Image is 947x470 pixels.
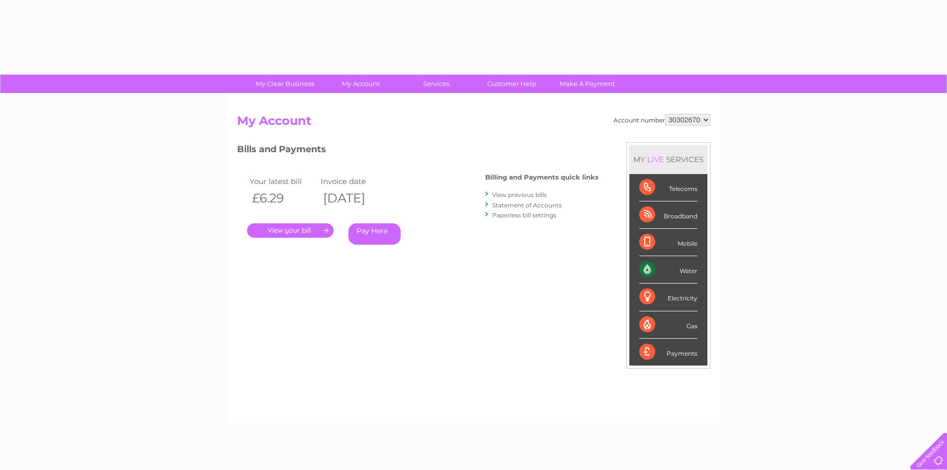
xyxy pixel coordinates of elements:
[639,283,697,311] div: Electricity
[639,311,697,339] div: Gas
[348,223,401,245] a: Pay Here
[613,114,710,126] div: Account number
[639,174,697,201] div: Telecoms
[645,155,666,164] div: LIVE
[318,188,390,208] th: [DATE]
[639,201,697,229] div: Broadband
[639,229,697,256] div: Mobile
[639,339,697,366] div: Payments
[471,75,553,93] a: Customer Help
[318,175,390,188] td: Invoice date
[629,145,707,174] div: MY SERVICES
[244,75,326,93] a: My Clear Business
[247,188,319,208] th: £6.29
[639,256,697,283] div: Water
[237,142,599,160] h3: Bills and Payments
[395,75,477,93] a: Services
[237,114,710,133] h2: My Account
[247,223,334,238] a: .
[492,191,547,198] a: View previous bills
[247,175,319,188] td: Your latest bill
[546,75,628,93] a: Make A Payment
[492,211,556,219] a: Paperless bill settings
[320,75,402,93] a: My Account
[485,174,599,181] h4: Billing and Payments quick links
[492,201,562,209] a: Statement of Accounts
